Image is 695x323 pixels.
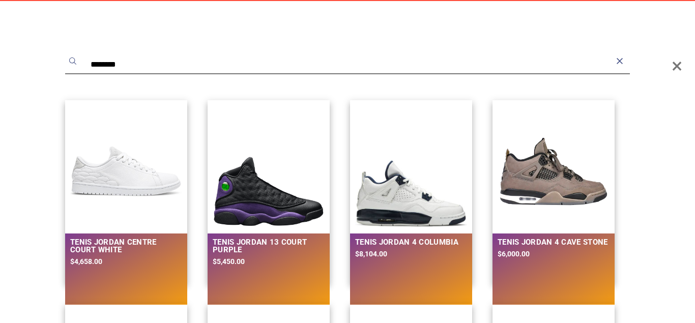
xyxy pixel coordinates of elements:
span: $5,450.00 [213,257,245,266]
h2: Tenis Jordan 4 Columbia [355,239,458,246]
span: $4,658.00 [70,257,102,266]
a: Tenis Jordan 13 Court PurpleTenis Jordan 13 Court Purple$5,450.00 [208,100,330,283]
span: $8,104.00 [355,250,387,258]
a: Tenis Jordan 4 ColumbiaTenis Jordan 4 Columbia$8,104.00 [350,100,472,283]
h2: Tenis Jordan Centre Court White [70,239,182,254]
button: Reset [615,56,625,66]
h2: Tenis Jordan 13 Court Purple [213,239,325,254]
h2: TENIS JORDAN 4 CAVE STONE [498,239,608,246]
a: Tenis Jordan Centre Court WhiteTenis Jordan Centre Court White$4,658.00 [65,100,187,283]
span: $6,000.00 [498,250,530,258]
span: Close Overlay [672,51,682,81]
img: Tenis Jordan 4 Columbia [355,160,467,227]
img: TENIS JORDAN 4 CAVE STONE [498,115,610,227]
img: Tenis Jordan Centre Court White [70,115,182,227]
img: Tenis Jordan 13 Court Purple [213,156,325,227]
a: TENIS JORDAN 4 CAVE STONETENIS JORDAN 4 CAVE STONE$6,000.00 [493,100,615,283]
button: Submit [68,56,78,66]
